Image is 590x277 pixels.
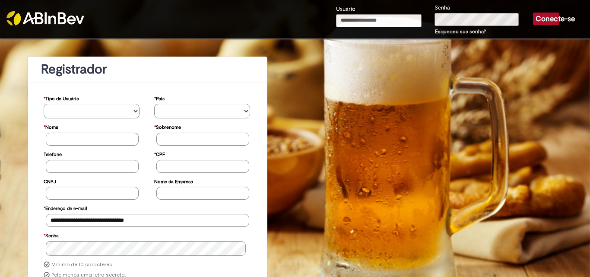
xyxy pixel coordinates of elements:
font: Registrador [41,61,107,78]
font: CPF [156,151,165,158]
font: Conecte-se [536,14,575,23]
a: Esqueceu sua senha? [435,28,486,35]
font: Usuário [336,5,355,13]
font: Tipo de Usuário [45,96,79,102]
font: Mínimo de 10 caracteres. [51,261,113,268]
font: Endereço de e-mail [45,205,87,212]
font: Telefone [44,151,62,158]
font: País [156,96,165,102]
font: Senha [45,232,59,239]
font: Sobrenome [156,124,181,131]
button: Conecte-se [533,13,559,25]
font: CNPJ [44,178,56,185]
font: Nome da Empresa [154,178,193,185]
font: Nome [45,124,58,131]
font: Senha [435,4,450,11]
img: ABInbev-white.png [6,11,84,25]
